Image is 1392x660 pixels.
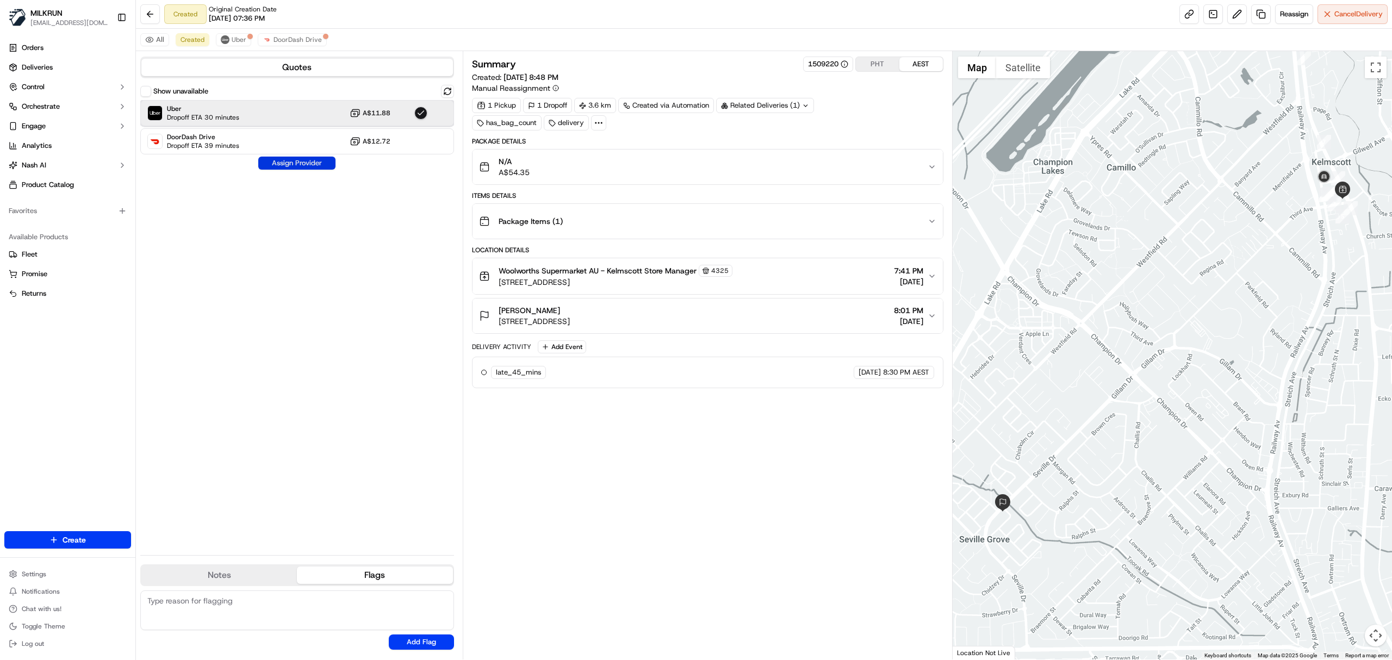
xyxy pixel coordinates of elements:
span: Toggle Theme [22,622,65,631]
span: Chat with us! [22,605,61,613]
div: Delivery Activity [472,343,531,351]
button: Package Items (1) [473,204,943,239]
button: Reassign [1275,4,1313,24]
div: has_bag_count [472,115,542,130]
div: 1 [1297,51,1311,65]
div: 10 [1322,187,1336,201]
div: 2 [1319,188,1333,202]
span: DoorDash Drive [274,35,322,44]
button: Nash AI [4,157,131,174]
button: Uber [216,33,251,46]
span: Manual Reassignment [472,83,550,94]
span: Promise [22,269,47,279]
button: Add Flag [389,634,454,650]
button: Orchestrate [4,98,131,115]
a: Report a map error [1345,652,1389,658]
div: 13 [1315,169,1333,186]
div: 7 [1317,135,1331,149]
a: Analytics [4,137,131,154]
div: 3.6 km [574,98,616,113]
span: Package Items ( 1 ) [499,216,563,227]
button: Created [176,33,209,46]
button: Engage [4,117,131,135]
a: Created via Automation [618,98,714,113]
div: 3 [1319,188,1333,202]
div: 9 [1321,188,1335,202]
button: [PERSON_NAME][STREET_ADDRESS]8:01 PM[DATE] [473,298,943,333]
img: DoorDash Drive [148,134,162,148]
a: Returns [9,289,127,298]
img: Google [955,645,991,659]
div: 1 Pickup [472,98,521,113]
button: Manual Reassignment [472,83,559,94]
button: N/AA$54.35 [473,150,943,184]
button: Show street map [958,57,996,78]
button: MILKRUNMILKRUN[EMAIL_ADDRESS][DOMAIN_NAME] [4,4,113,30]
span: Uber [232,35,246,44]
span: [DATE] [894,276,923,287]
span: A$12.72 [363,137,390,146]
button: Toggle fullscreen view [1365,57,1387,78]
span: 7:41 PM [894,265,923,276]
button: DoorDash Drive [258,33,327,46]
div: 12 [1323,187,1338,201]
span: Create [63,534,86,545]
span: Orchestrate [22,102,60,111]
span: Fleet [22,250,38,259]
span: DoorDash Drive [167,133,239,141]
button: 1509220 [808,59,848,69]
div: Location Details [472,246,943,254]
button: Fleet [4,246,131,263]
span: Returns [22,289,46,298]
a: Deliveries [4,59,131,76]
span: Map data ©2025 Google [1258,652,1317,658]
a: Fleet [9,250,127,259]
span: 8:30 PM AEST [883,368,929,377]
a: Orders [4,39,131,57]
h3: Summary [472,59,516,69]
span: late_45_mins [496,368,541,377]
button: A$12.72 [350,136,390,147]
span: Product Catalog [22,180,74,190]
button: Map camera controls [1365,625,1387,646]
span: MILKRUN [30,8,63,18]
button: PHT [856,57,899,71]
button: Keyboard shortcuts [1204,652,1251,659]
button: Create [4,531,131,549]
span: 4325 [711,266,729,275]
span: Dropoff ETA 30 minutes [167,113,239,122]
span: Log out [22,639,44,648]
span: [STREET_ADDRESS] [499,316,570,327]
button: Woolworths Supermarket AU - Kelmscott Store Manager4325[STREET_ADDRESS]7:41 PM[DATE] [473,258,943,294]
button: Promise [4,265,131,283]
button: Quotes [141,59,453,76]
img: Uber [148,106,162,120]
div: Location Not Live [953,646,1015,659]
img: uber-new-logo.jpeg [221,35,229,44]
button: Add Event [538,340,586,353]
button: Control [4,78,131,96]
button: Assign Provider [258,157,335,170]
span: Settings [22,570,46,578]
img: MILKRUN [9,9,26,26]
span: Analytics [22,141,52,151]
span: N/A [499,156,530,167]
button: Notifications [4,584,131,599]
div: 5 [1335,209,1350,223]
button: Notes [141,566,297,584]
span: Orders [22,43,43,53]
div: Items Details [472,191,943,200]
button: Show satellite imagery [996,57,1050,78]
span: Deliveries [22,63,53,72]
span: Reassign [1280,9,1308,19]
div: 11 [1322,188,1337,202]
div: Favorites [4,202,131,220]
button: AEST [899,57,943,71]
button: [EMAIL_ADDRESS][DOMAIN_NAME] [30,18,108,27]
a: Product Catalog [4,176,131,194]
button: Chat with us! [4,601,131,617]
button: Returns [4,285,131,302]
span: Created [181,35,204,44]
